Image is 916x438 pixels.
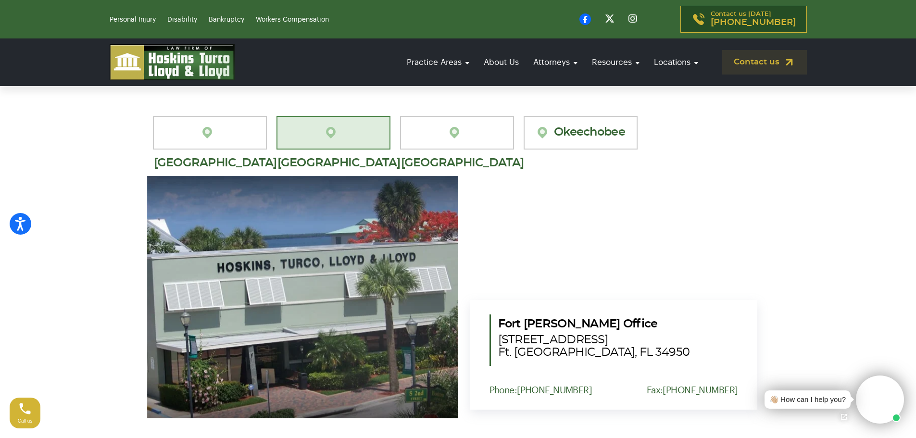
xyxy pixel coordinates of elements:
[256,16,329,23] a: Workers Compensation
[324,125,342,139] img: location
[402,49,474,76] a: Practice Areas
[167,16,197,23] a: Disability
[498,314,738,359] h5: Fort [PERSON_NAME] Office
[498,334,738,359] span: [STREET_ADDRESS] Ft. [GEOGRAPHIC_DATA], FL 34950
[517,386,592,395] a: [PHONE_NUMBER]
[647,385,738,395] p: Fax:
[110,16,156,23] a: Personal Injury
[663,386,738,395] a: [PHONE_NUMBER]
[769,394,846,405] div: 👋🏼 How can I help you?
[18,418,33,424] span: Call us
[722,50,807,75] a: Contact us
[536,125,554,139] img: location
[400,116,514,150] a: [GEOGRAPHIC_DATA]
[649,49,703,76] a: Locations
[201,125,219,139] img: location
[489,385,592,395] p: Phone:
[276,116,390,150] a: [GEOGRAPHIC_DATA][PERSON_NAME]
[587,49,644,76] a: Resources
[479,49,524,76] a: About Us
[680,6,807,33] a: Contact us [DATE][PHONE_NUMBER]
[147,176,458,418] img: Ft Pierce Office
[110,44,235,80] img: logo
[711,18,796,27] span: [PHONE_NUMBER]
[524,116,638,150] a: Okeechobee
[153,116,267,150] a: [GEOGRAPHIC_DATA][PERSON_NAME]
[834,407,854,427] a: Open chat
[528,49,582,76] a: Attorneys
[209,16,244,23] a: Bankruptcy
[448,125,466,139] img: location
[711,11,796,27] p: Contact us [DATE]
